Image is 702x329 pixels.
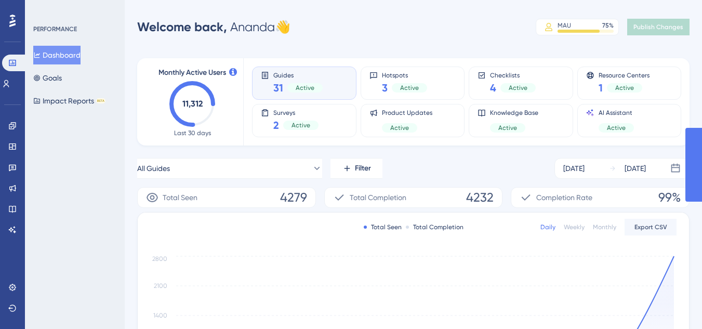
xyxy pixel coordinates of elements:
span: AI Assistant [599,109,634,117]
div: Weekly [564,223,585,231]
span: 4 [490,81,496,95]
iframe: UserGuiding AI Assistant Launcher [658,288,690,319]
span: All Guides [137,162,170,175]
span: 4232 [466,189,494,206]
text: 11,312 [182,99,203,109]
span: Active [390,124,409,132]
span: Filter [355,162,371,175]
button: Export CSV [625,219,677,235]
div: Daily [540,223,555,231]
div: 75 % [602,21,614,30]
button: Filter [330,158,382,179]
span: Total Completion [350,191,406,204]
span: Checklists [490,71,536,78]
span: Product Updates [382,109,432,117]
span: 2 [273,118,279,133]
tspan: 1400 [153,312,167,319]
button: Goals [33,69,62,87]
tspan: 2800 [152,255,167,262]
span: Active [400,84,419,92]
span: Welcome back, [137,19,227,34]
span: Hotspots [382,71,427,78]
button: All Guides [137,158,322,179]
span: 99% [658,189,681,206]
div: Total Seen [364,223,402,231]
div: [DATE] [563,162,585,175]
span: Export CSV [634,223,667,231]
span: Total Seen [163,191,197,204]
span: Guides [273,71,323,78]
span: Last 30 days [174,129,211,137]
span: Knowledge Base [490,109,538,117]
tspan: 2100 [154,282,167,289]
span: Active [292,121,310,129]
div: Ananda 👋 [137,19,290,35]
span: 4279 [280,189,307,206]
div: Total Completion [406,223,463,231]
div: PERFORMANCE [33,25,77,33]
span: Active [296,84,314,92]
div: BETA [96,98,105,103]
div: Monthly [593,223,616,231]
button: Impact ReportsBETA [33,91,105,110]
button: Dashboard [33,46,81,64]
span: Resource Centers [599,71,650,78]
span: Active [509,84,527,92]
span: 3 [382,81,388,95]
span: Surveys [273,109,319,116]
div: [DATE] [625,162,646,175]
span: Publish Changes [633,23,683,31]
div: MAU [558,21,571,30]
span: Active [615,84,634,92]
span: Monthly Active Users [158,67,226,79]
span: 31 [273,81,283,95]
span: 1 [599,81,603,95]
span: Active [498,124,517,132]
span: Completion Rate [536,191,592,204]
button: Publish Changes [627,19,690,35]
span: Active [607,124,626,132]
